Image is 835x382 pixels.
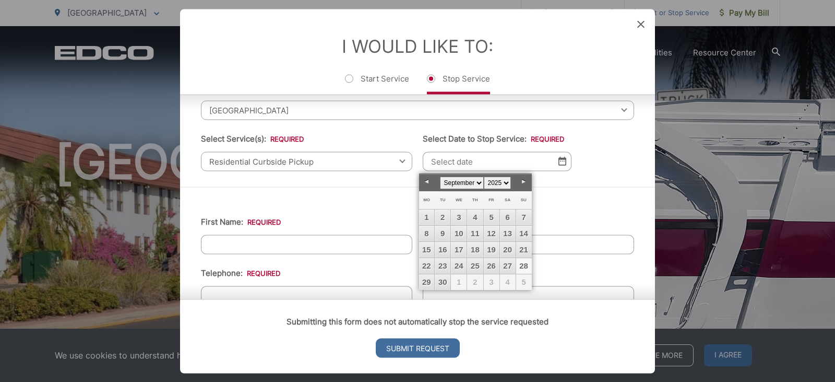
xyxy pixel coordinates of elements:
a: 27 [500,258,516,274]
span: [GEOGRAPHIC_DATA] [201,100,634,120]
label: Select Date to Stop Service: [423,134,564,143]
a: 12 [484,226,499,241]
a: 22 [419,258,435,274]
a: 30 [435,274,450,290]
a: 23 [435,258,450,274]
span: 3 [484,274,499,290]
a: 8 [419,226,435,241]
a: Next [516,174,532,190]
select: Select month [440,177,484,189]
a: Prev [419,174,435,190]
img: Select date [558,157,566,166]
span: Monday [423,198,430,202]
a: 15 [419,242,435,258]
a: 18 [467,242,483,258]
a: 24 [451,258,467,274]
label: Telephone: [201,268,280,277]
a: 19 [484,242,499,258]
a: 10 [451,226,467,241]
a: 13 [500,226,516,241]
a: 1 [419,210,435,225]
span: Sunday [521,198,527,202]
span: 5 [516,274,532,290]
a: 5 [484,210,499,225]
a: 28 [516,258,532,274]
label: First Name: [201,217,281,226]
a: 3 [451,210,467,225]
span: 4 [500,274,516,290]
span: Thursday [472,198,478,202]
a: 17 [451,242,467,258]
label: Start Service [345,73,409,94]
a: 4 [467,210,483,225]
span: Saturday [505,198,510,202]
span: Wednesday [456,198,462,202]
label: I Would Like To: [342,35,493,56]
label: Stop Service [427,73,490,94]
a: 20 [500,242,516,258]
a: 2 [435,210,450,225]
a: 21 [516,242,532,258]
span: 2 [467,274,483,290]
span: 1 [451,274,467,290]
input: Submit Request [376,338,460,357]
a: 29 [419,274,435,290]
a: 9 [435,226,450,241]
span: Tuesday [440,198,446,202]
a: 7 [516,210,532,225]
span: Friday [488,198,494,202]
label: Select Service(s): [201,134,304,143]
select: Select year [484,177,511,189]
a: 11 [467,226,483,241]
a: 25 [467,258,483,274]
span: Residential Curbside Pickup [201,152,412,171]
a: 14 [516,226,532,241]
input: Select date [423,152,571,171]
a: 16 [435,242,450,258]
a: 26 [484,258,499,274]
strong: Submitting this form does not automatically stop the service requested [287,316,548,326]
a: 6 [500,210,516,225]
